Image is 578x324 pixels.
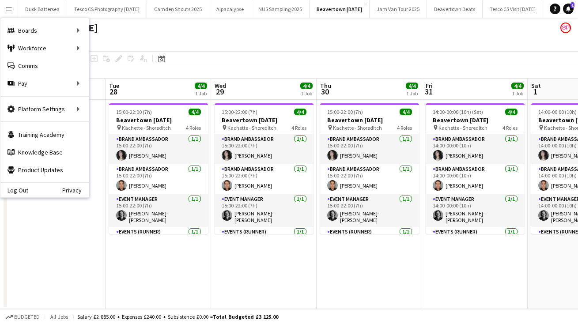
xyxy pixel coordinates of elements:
[109,103,208,234] app-job-card: 15:00-22:00 (7h)4/4Beavertown [DATE] Kachette - Shoreditch4 RolesBrand Ambassador1/115:00-22:00 (...
[4,312,41,322] button: Budgeted
[109,164,208,194] app-card-role: Brand Ambassador1/115:00-22:00 (7h)[PERSON_NAME]
[213,313,278,320] span: Total Budgeted £3 125.00
[0,75,89,92] div: Pay
[426,103,525,234] app-job-card: 14:00-00:00 (10h) (Sat)4/4Beavertown [DATE] Kachette - Shoreditch4 RolesBrand Ambassador1/114:00-...
[406,90,418,97] div: 1 Job
[109,134,208,164] app-card-role: Brand Ambassador1/115:00-22:00 (7h)[PERSON_NAME]
[0,57,89,75] a: Comms
[400,109,412,115] span: 4/4
[215,164,314,194] app-card-role: Brand Ambassador1/115:00-22:00 (7h)[PERSON_NAME]
[300,83,313,89] span: 4/4
[426,194,525,227] app-card-role: Event Manager1/114:00-00:00 (10h)[PERSON_NAME]-[PERSON_NAME]
[108,87,119,97] span: 28
[215,82,226,90] span: Wed
[397,124,412,131] span: 4 Roles
[0,39,89,57] div: Workforce
[320,134,419,164] app-card-role: Brand Ambassador1/115:00-22:00 (7h)[PERSON_NAME]
[563,4,574,14] a: 1
[195,83,207,89] span: 4/4
[18,0,67,18] button: Dusk Battersea
[195,90,207,97] div: 1 Job
[426,227,525,260] app-card-role: Events (Runner)1/1
[67,0,147,18] button: Tesco CS Photography [DATE]
[502,124,518,131] span: 4 Roles
[512,90,523,97] div: 1 Job
[189,109,201,115] span: 4/4
[109,194,208,227] app-card-role: Event Manager1/115:00-22:00 (7h)[PERSON_NAME]-[PERSON_NAME]
[570,2,574,8] span: 1
[370,0,427,18] button: Jam Van Tour 2025
[333,124,382,131] span: Kachette - Shoreditch
[49,313,70,320] span: All jobs
[291,124,306,131] span: 4 Roles
[320,116,419,124] h3: Beavertown [DATE]
[116,109,152,115] span: 15:00-22:00 (7h)
[215,194,314,227] app-card-role: Event Manager1/115:00-22:00 (7h)[PERSON_NAME]-[PERSON_NAME]
[14,314,40,320] span: Budgeted
[560,23,571,33] app-user-avatar: Soozy Peters
[426,164,525,194] app-card-role: Brand Ambassador1/114:00-00:00 (10h)[PERSON_NAME]
[505,109,518,115] span: 4/4
[227,124,276,131] span: Kachette - Shoreditch
[433,109,483,115] span: 14:00-00:00 (10h) (Sat)
[62,187,89,194] a: Privacy
[213,87,226,97] span: 29
[0,100,89,118] div: Platform Settings
[0,126,89,143] a: Training Academy
[222,109,257,115] span: 15:00-22:00 (7h)
[0,187,28,194] a: Log Out
[0,161,89,179] a: Product Updates
[438,124,487,131] span: Kachette - Shoreditch
[215,103,314,234] app-job-card: 15:00-22:00 (7h)4/4Beavertown [DATE] Kachette - Shoreditch4 RolesBrand Ambassador1/115:00-22:00 (...
[320,227,419,260] app-card-role: Events (Runner)1/1
[0,143,89,161] a: Knowledge Base
[251,0,310,18] button: NUS Sampling 2025
[77,313,278,320] div: Salary £2 885.00 + Expenses £240.00 + Subsistence £0.00 =
[320,194,419,227] app-card-role: Event Manager1/115:00-22:00 (7h)[PERSON_NAME]-[PERSON_NAME]
[483,0,543,18] button: Tesco CS Visit [DATE]
[327,109,363,115] span: 15:00-22:00 (7h)
[215,116,314,124] h3: Beavertown [DATE]
[109,227,208,260] app-card-role: Events (Runner)1/1
[122,124,171,131] span: Kachette - Shoreditch
[426,134,525,164] app-card-role: Brand Ambassador1/114:00-00:00 (10h)[PERSON_NAME]
[511,83,524,89] span: 4/4
[320,103,419,234] app-job-card: 15:00-22:00 (7h)4/4Beavertown [DATE] Kachette - Shoreditch4 RolesBrand Ambassador1/115:00-22:00 (...
[215,134,314,164] app-card-role: Brand Ambassador1/115:00-22:00 (7h)[PERSON_NAME]
[147,0,209,18] button: Camden Shouts 2025
[109,82,119,90] span: Tue
[426,116,525,124] h3: Beavertown [DATE]
[310,0,370,18] button: Beavertown [DATE]
[0,22,89,39] div: Boards
[109,116,208,124] h3: Beavertown [DATE]
[301,90,312,97] div: 1 Job
[320,82,331,90] span: Thu
[320,164,419,194] app-card-role: Brand Ambassador1/115:00-22:00 (7h)[PERSON_NAME]
[186,124,201,131] span: 4 Roles
[319,87,331,97] span: 30
[294,109,306,115] span: 4/4
[531,82,541,90] span: Sat
[530,87,541,97] span: 1
[215,227,314,260] app-card-role: Events (Runner)1/1
[427,0,483,18] button: Beavertown Beats
[424,87,433,97] span: 31
[209,0,251,18] button: Alpacalypse
[426,82,433,90] span: Fri
[406,83,418,89] span: 4/4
